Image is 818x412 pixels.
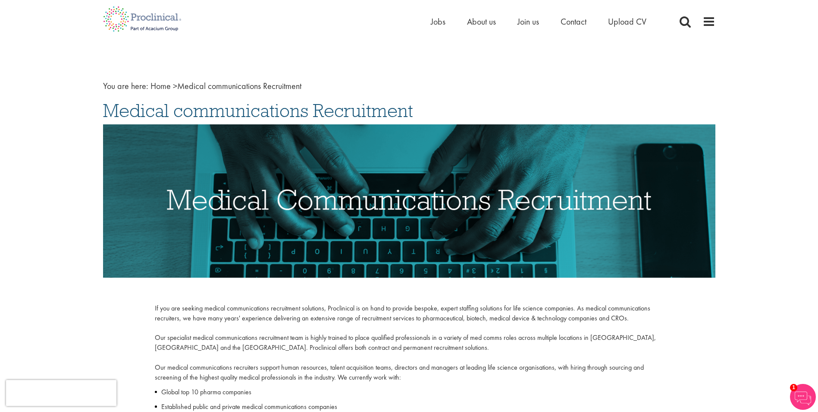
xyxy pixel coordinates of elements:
[155,402,663,412] li: Established public and private medical communications companies
[103,99,413,122] span: Medical communications Recruitment
[173,80,177,92] span: >
[155,387,663,397] li: Global top 10 pharma companies
[103,124,715,278] img: Medical Communication Recruitment
[155,304,663,383] p: If you are seeking medical communications recruitment solutions, Proclinical is on hand to provid...
[150,80,171,92] a: breadcrumb link to Home
[103,80,148,92] span: You are here:
[790,384,816,410] img: Chatbot
[467,16,496,27] a: About us
[517,16,539,27] a: Join us
[790,384,797,391] span: 1
[431,16,445,27] a: Jobs
[561,16,586,27] a: Contact
[150,80,301,92] span: Medical communications Recruitment
[608,16,646,27] a: Upload CV
[6,380,116,406] iframe: reCAPTCHA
